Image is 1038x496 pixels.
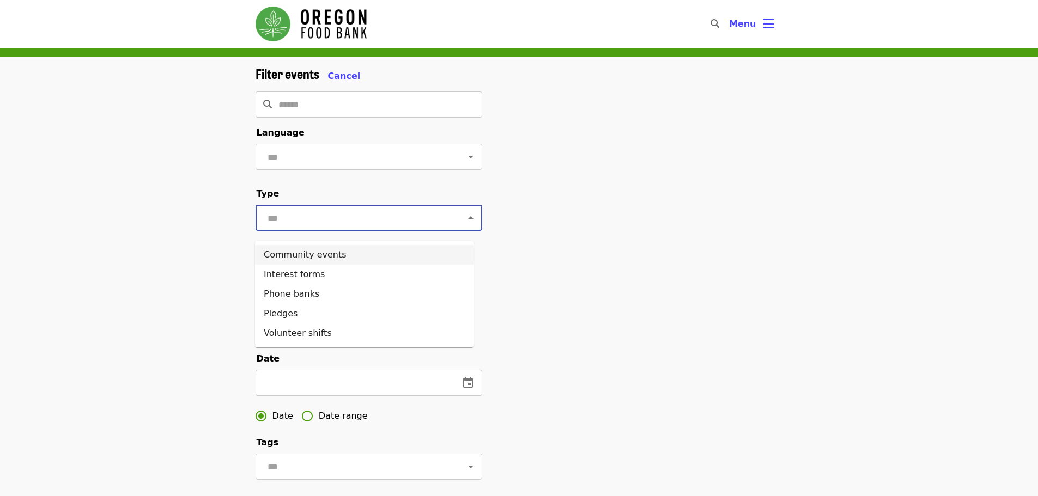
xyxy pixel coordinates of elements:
button: Cancel [328,70,361,83]
button: Open [463,149,478,164]
i: search icon [711,19,719,29]
li: Pledges [255,304,474,323]
span: Date [272,409,293,422]
span: Cancel [328,71,361,81]
span: Filter events [256,64,319,83]
span: Menu [729,19,756,29]
input: Search [278,91,482,118]
i: bars icon [763,16,774,32]
img: Oregon Food Bank - Home [256,7,367,41]
button: change date [455,370,481,396]
button: Toggle account menu [720,11,783,37]
button: Open [463,459,478,474]
button: Close [463,210,478,225]
li: Phone banks [255,284,474,304]
li: Interest forms [255,265,474,284]
li: Volunteer shifts [255,323,474,343]
span: Tags [257,437,279,448]
span: Date [257,353,280,364]
i: search icon [263,99,272,109]
li: Community events [255,245,474,265]
span: Date range [319,409,368,422]
input: Search [726,11,735,37]
span: Language [257,127,305,138]
span: Type [257,188,280,199]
